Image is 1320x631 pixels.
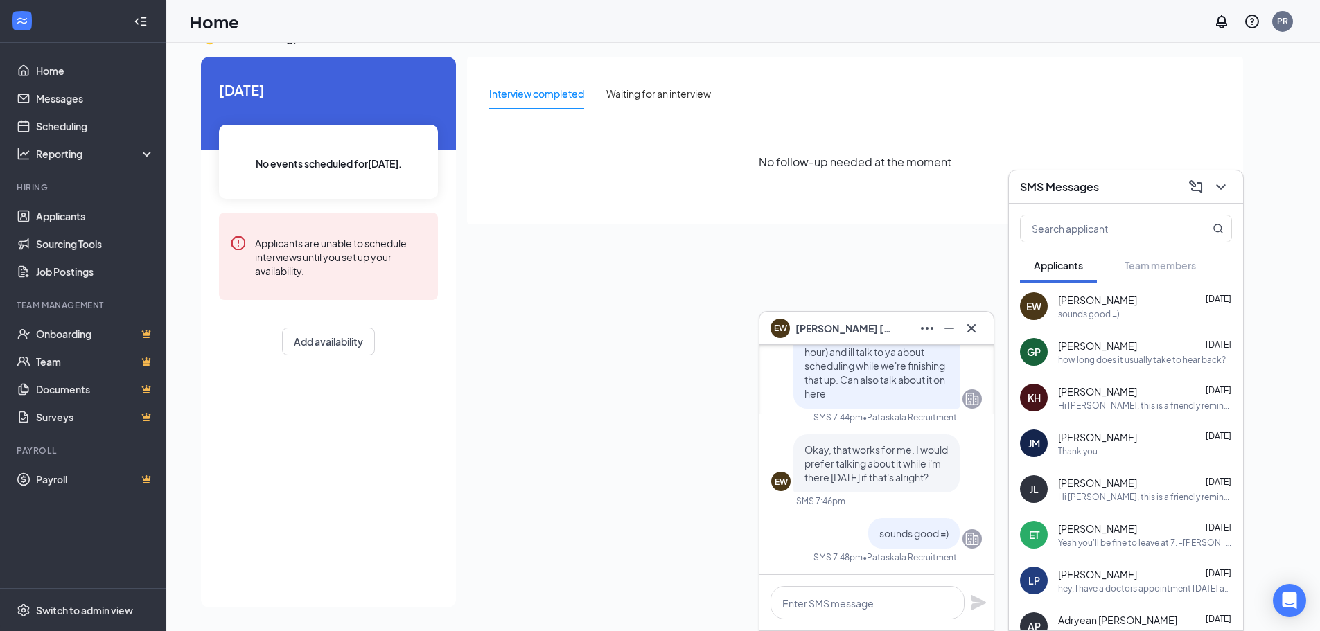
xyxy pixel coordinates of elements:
[1206,614,1231,624] span: [DATE]
[1206,385,1231,396] span: [DATE]
[1206,477,1231,487] span: [DATE]
[36,230,155,258] a: Sourcing Tools
[804,443,948,483] span: Okay, that works for me. I would prefer talking about it while i'm there [DATE] if that's alright?
[1213,179,1229,195] svg: ChevronDown
[1125,259,1196,272] span: Team members
[1210,176,1232,198] button: ChevronDown
[17,603,30,617] svg: Settings
[282,328,375,355] button: Add availability
[863,551,957,563] span: • Pataskala Recruitment
[1058,583,1232,594] div: hey, I have a doctors appointment [DATE] and I didn't realize that it was [DATE] and I won't be a...
[1030,482,1039,496] div: JL
[919,320,935,337] svg: Ellipses
[1026,299,1041,313] div: EW
[1021,215,1185,242] input: Search applicant
[36,348,155,375] a: TeamCrown
[1188,179,1204,195] svg: ComposeMessage
[970,594,987,611] svg: Plane
[1020,179,1099,195] h3: SMS Messages
[963,320,980,337] svg: Cross
[255,235,427,278] div: Applicants are unable to schedule interviews until you set up your availability.
[1028,436,1040,450] div: JM
[256,156,402,171] span: No events scheduled for [DATE] .
[1028,574,1040,587] div: LP
[1028,391,1041,405] div: KH
[1213,13,1230,30] svg: Notifications
[1058,339,1137,353] span: [PERSON_NAME]
[36,147,155,161] div: Reporting
[36,603,133,617] div: Switch to admin view
[1206,294,1231,304] span: [DATE]
[36,202,155,230] a: Applicants
[960,317,983,339] button: Cross
[1058,400,1232,411] div: Hi [PERSON_NAME], this is a friendly reminder. Your meeting with [PERSON_NAME] for Team Member - ...
[190,10,239,33] h1: Home
[36,375,155,403] a: DocumentsCrown
[879,527,949,540] span: sounds good =)
[775,476,788,488] div: EW
[17,445,152,456] div: Payroll
[1058,354,1226,366] div: how long does it usually take to hear back?
[36,465,155,493] a: PayrollCrown
[1277,15,1288,27] div: PR
[230,235,247,251] svg: Error
[36,320,155,348] a: OnboardingCrown
[1029,528,1039,542] div: ET
[1058,537,1232,549] div: Yeah you'll be fine to leave at 7. -[PERSON_NAME]
[1058,430,1137,444] span: [PERSON_NAME]
[1213,223,1224,234] svg: MagnifyingGlass
[863,411,957,423] span: • Pataskala Recruitment
[1058,522,1137,535] span: [PERSON_NAME]
[134,15,148,28] svg: Collapse
[964,531,980,547] svg: Company
[17,181,152,193] div: Hiring
[1058,384,1137,398] span: [PERSON_NAME]
[796,495,845,507] div: SMS 7:46pm
[938,317,960,339] button: Minimize
[1206,568,1231,578] span: [DATE]
[489,86,584,101] div: Interview completed
[1058,476,1137,490] span: [PERSON_NAME]
[36,57,155,85] a: Home
[1273,584,1306,617] div: Open Intercom Messenger
[15,14,29,28] svg: WorkstreamLogo
[1206,339,1231,350] span: [DATE]
[795,321,892,336] span: [PERSON_NAME] [PERSON_NAME]
[941,320,958,337] svg: Minimize
[1244,13,1260,30] svg: QuestionInfo
[36,112,155,140] a: Scheduling
[1058,308,1120,320] div: sounds good =)
[606,86,711,101] div: Waiting for an interview
[1206,522,1231,533] span: [DATE]
[1058,445,1098,457] div: Thank you
[813,411,863,423] div: SMS 7:44pm
[1058,491,1232,503] div: Hi [PERSON_NAME], this is a friendly reminder. Your meeting with [PERSON_NAME] Pizza for Team Mem...
[916,317,938,339] button: Ellipses
[1058,567,1137,581] span: [PERSON_NAME]
[1058,293,1137,307] span: [PERSON_NAME]
[17,147,30,161] svg: Analysis
[36,258,155,285] a: Job Postings
[964,391,980,407] svg: Company
[36,85,155,112] a: Messages
[1027,345,1041,359] div: GP
[813,551,863,563] div: SMS 7:48pm
[36,403,155,431] a: SurveysCrown
[17,299,152,311] div: Team Management
[759,153,951,170] span: No follow-up needed at the moment
[1185,176,1207,198] button: ComposeMessage
[219,79,438,100] span: [DATE]
[1058,613,1177,627] span: Adryean [PERSON_NAME]
[1206,431,1231,441] span: [DATE]
[1034,259,1083,272] span: Applicants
